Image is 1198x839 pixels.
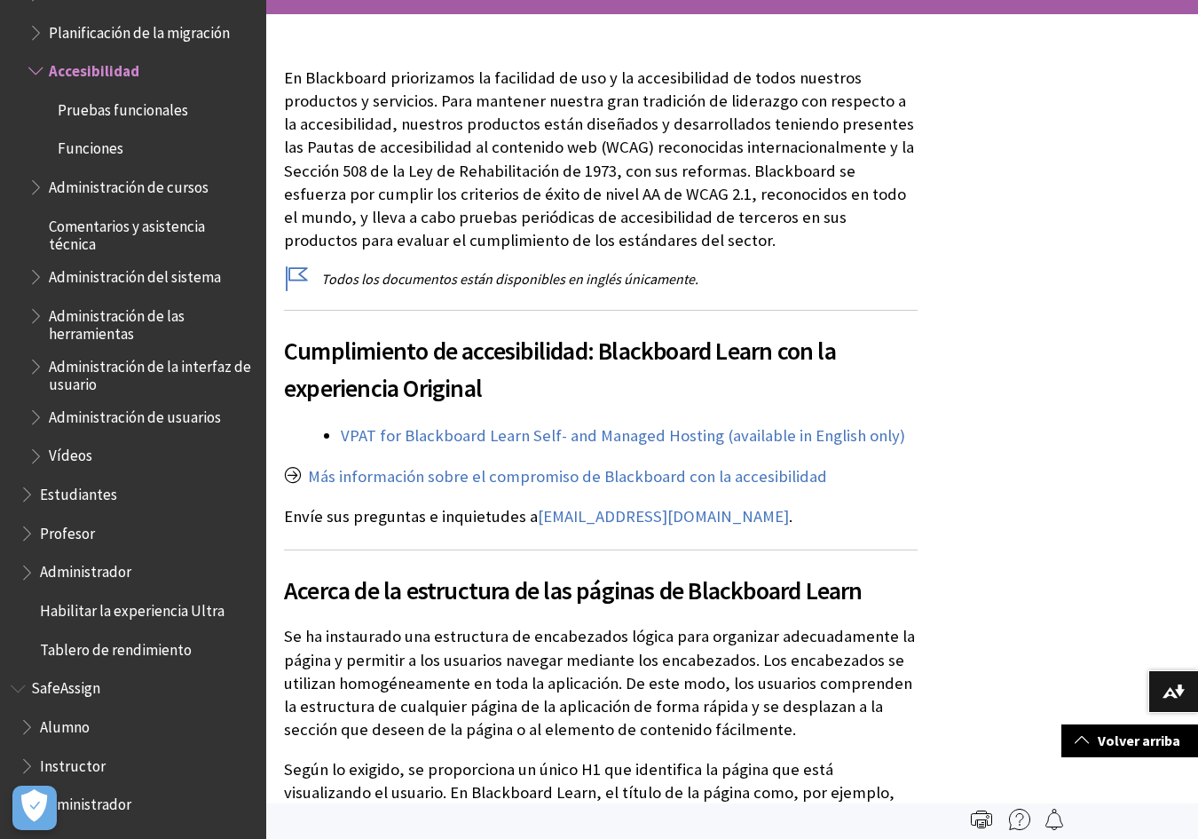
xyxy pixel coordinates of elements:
[49,262,221,286] span: Administración del sistema
[49,352,254,393] span: Administración de la interfaz de usuario
[971,809,992,830] img: Print
[40,635,192,659] span: Tablero de rendimiento
[308,466,827,487] a: Más información sobre el compromiso de Blackboard con la accesibilidad
[58,95,188,119] span: Pruebas funcionales
[58,134,123,158] span: Funciones
[40,751,106,775] span: Instructor
[40,790,131,814] span: Administrador
[538,506,789,527] a: [EMAIL_ADDRESS][DOMAIN_NAME]
[284,625,918,741] p: Se ha instaurado una estructura de encabezados lógica para organizar adecuadamente la página y pe...
[49,18,230,42] span: Planificación de la migración
[1061,724,1198,757] a: Volver arriba
[40,558,131,582] span: Administrador
[284,269,918,289] p: Todos los documentos están disponibles en inglés únicamente.
[284,550,918,609] h2: Acerca de la estructura de las páginas de Blackboard Learn
[284,310,918,407] h2: Cumplimiento de accesibilidad: Blackboard Learn con la experiencia Original
[49,301,254,343] span: Administración de las herramientas
[11,674,256,820] nav: Book outline for Blackboard SafeAssign
[1009,809,1030,830] img: More help
[284,67,918,252] p: En Blackboard priorizamos la facilidad de uso y la accesibilidad de todos nuestros productos y se...
[49,172,209,196] span: Administración de cursos
[49,441,92,465] span: Vídeos
[49,56,139,80] span: Accesibilidad
[341,425,905,447] a: VPAT for Blackboard Learn Self- and Managed Hosting (available in English only)
[284,758,918,828] p: Según lo exigido, se proporciona un único H1 que identifica la página que está visualizando el us...
[40,479,117,503] span: Estudiantes
[31,674,100,698] span: SafeAssign
[49,211,254,253] span: Comentarios y asistencia técnica
[284,505,918,528] p: Envíe sus preguntas e inquietudes a .
[1044,809,1065,830] img: Follow this page
[12,786,57,830] button: Abrir preferencias
[40,596,225,620] span: Habilitar la experiencia Ultra
[40,712,90,736] span: Alumno
[40,518,95,542] span: Profesor
[49,402,221,426] span: Administración de usuarios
